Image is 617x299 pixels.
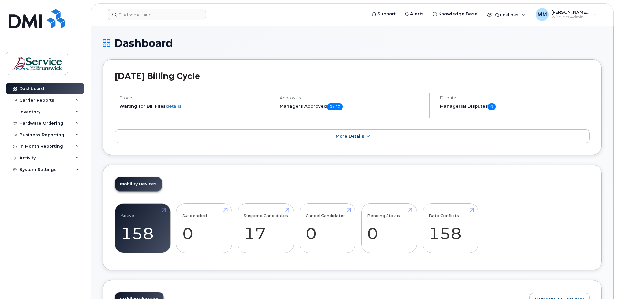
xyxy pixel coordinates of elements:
a: Suspend Candidates 17 [244,207,288,249]
h4: Approvals [280,95,423,100]
a: Cancel Candidates 0 [306,207,349,249]
a: Data Conflicts 158 [429,207,472,249]
a: Active 158 [121,207,164,249]
a: Suspended 0 [182,207,226,249]
h4: Disputes [440,95,590,100]
a: Mobility Devices [115,177,162,191]
h4: Process [119,95,263,100]
h5: Managerial Disputes [440,103,590,110]
span: 0 of 0 [327,103,343,110]
h1: Dashboard [103,38,602,49]
span: 0 [488,103,496,110]
a: Pending Status 0 [367,207,411,249]
a: details [166,104,182,109]
span: More Details [336,134,364,138]
h2: [DATE] Billing Cycle [115,71,590,81]
li: Waiting for Bill Files [119,103,263,109]
h5: Managers Approved [280,103,423,110]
